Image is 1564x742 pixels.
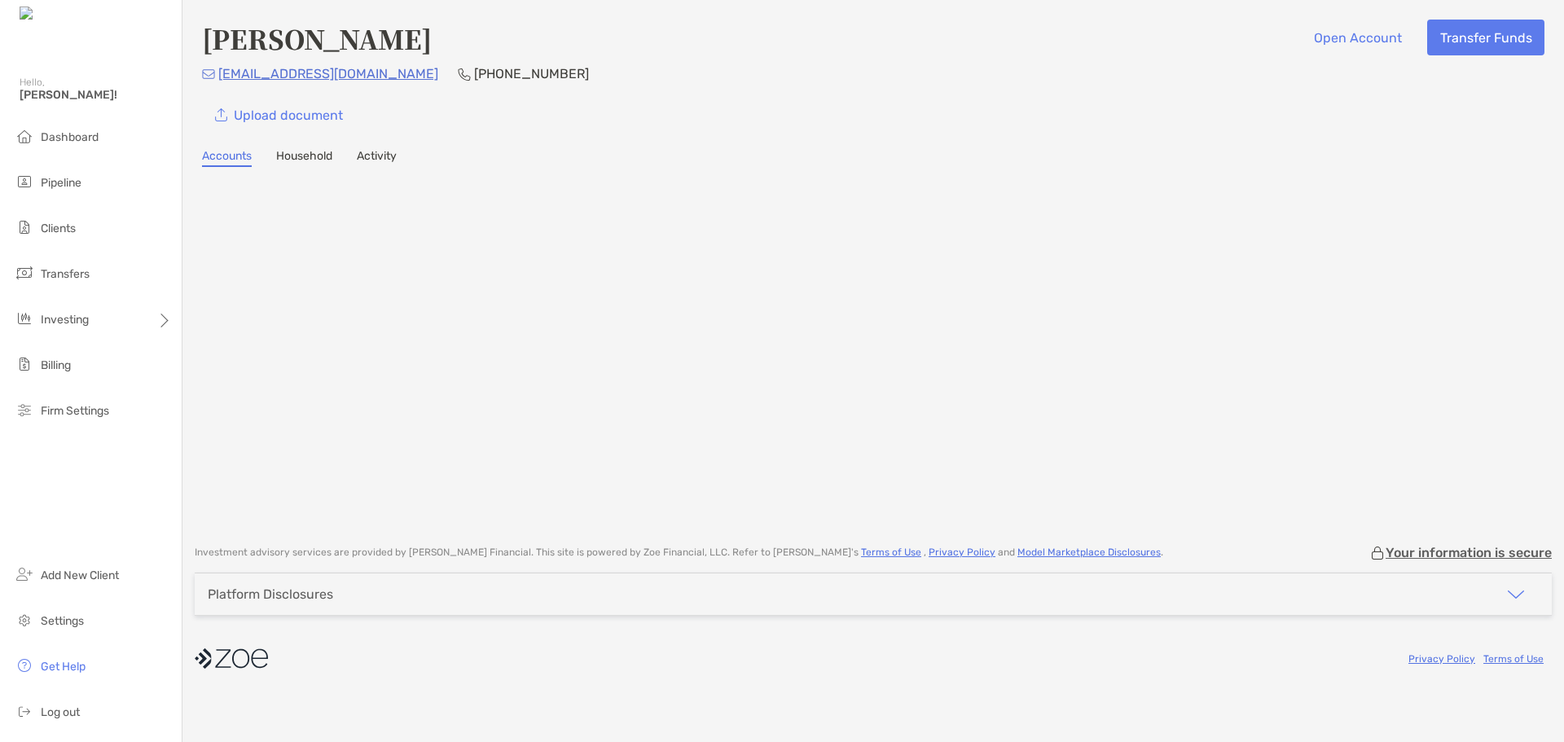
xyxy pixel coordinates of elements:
span: Dashboard [41,130,99,144]
span: Log out [41,705,80,719]
img: dashboard icon [15,126,34,146]
span: [PERSON_NAME]! [20,88,172,102]
img: investing icon [15,309,34,328]
a: Upload document [202,97,355,133]
a: Model Marketplace Disclosures [1017,547,1161,558]
button: Transfer Funds [1427,20,1544,55]
span: Billing [41,358,71,372]
img: settings icon [15,610,34,630]
img: Email Icon [202,69,215,79]
a: Activity [357,149,397,167]
img: transfers icon [15,263,34,283]
span: Firm Settings [41,404,109,418]
img: billing icon [15,354,34,374]
img: company logo [195,640,268,677]
span: Get Help [41,660,86,674]
p: [EMAIL_ADDRESS][DOMAIN_NAME] [218,64,438,84]
img: button icon [215,108,227,122]
a: Privacy Policy [1408,653,1475,665]
img: get-help icon [15,656,34,675]
img: add_new_client icon [15,564,34,584]
img: logout icon [15,701,34,721]
span: Investing [41,313,89,327]
p: [PHONE_NUMBER] [474,64,589,84]
img: firm-settings icon [15,400,34,419]
span: Transfers [41,267,90,281]
img: icon arrow [1506,585,1526,604]
img: Zoe Logo [20,7,89,22]
h4: [PERSON_NAME] [202,20,432,57]
button: Open Account [1301,20,1414,55]
a: Privacy Policy [929,547,995,558]
img: pipeline icon [15,172,34,191]
a: Accounts [202,149,252,167]
p: Investment advisory services are provided by [PERSON_NAME] Financial . This site is powered by Zo... [195,547,1163,559]
span: Clients [41,222,76,235]
span: Add New Client [41,569,119,582]
img: Phone Icon [458,68,471,81]
span: Settings [41,614,84,628]
img: clients icon [15,217,34,237]
span: Pipeline [41,176,81,190]
a: Terms of Use [1483,653,1544,665]
div: Platform Disclosures [208,586,333,602]
a: Terms of Use [861,547,921,558]
p: Your information is secure [1386,545,1552,560]
a: Household [276,149,332,167]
